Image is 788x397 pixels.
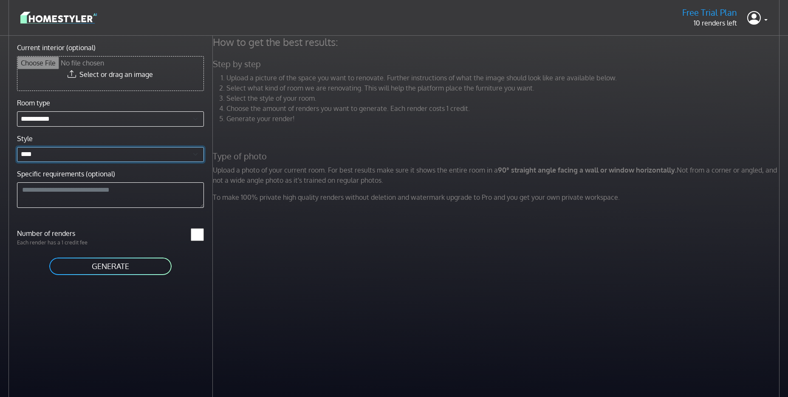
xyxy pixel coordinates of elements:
li: Choose the amount of renders you want to generate. Each render costs 1 credit. [226,103,782,113]
li: Select what kind of room we are renovating. This will help the platform place the furniture you w... [226,83,782,93]
h5: Free Trial Plan [682,7,737,18]
img: logo-3de290ba35641baa71223ecac5eacb59cb85b4c7fdf211dc9aaecaaee71ea2f8.svg [20,10,97,25]
label: Current interior (optional) [17,43,96,53]
strong: 90° straight angle facing a wall or window horizontally. [498,166,677,174]
h4: How to get the best results: [208,36,787,48]
label: Specific requirements (optional) [17,169,115,179]
p: 10 renders left [682,18,737,28]
p: Each render has a 1 credit fee [12,238,110,247]
li: Upload a picture of the space you want to renovate. Further instructions of what the image should... [226,73,782,83]
li: Generate your render! [226,113,782,124]
p: Upload a photo of your current room. For best results make sure it shows the entire room in a Not... [208,165,787,185]
label: Style [17,133,33,144]
h5: Type of photo [208,151,787,162]
h5: Step by step [208,59,787,69]
p: To make 100% private high quality renders without deletion and watermark upgrade to Pro and you g... [208,192,787,202]
li: Select the style of your room. [226,93,782,103]
label: Room type [17,98,50,108]
label: Number of renders [12,228,110,238]
button: GENERATE [48,257,172,276]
